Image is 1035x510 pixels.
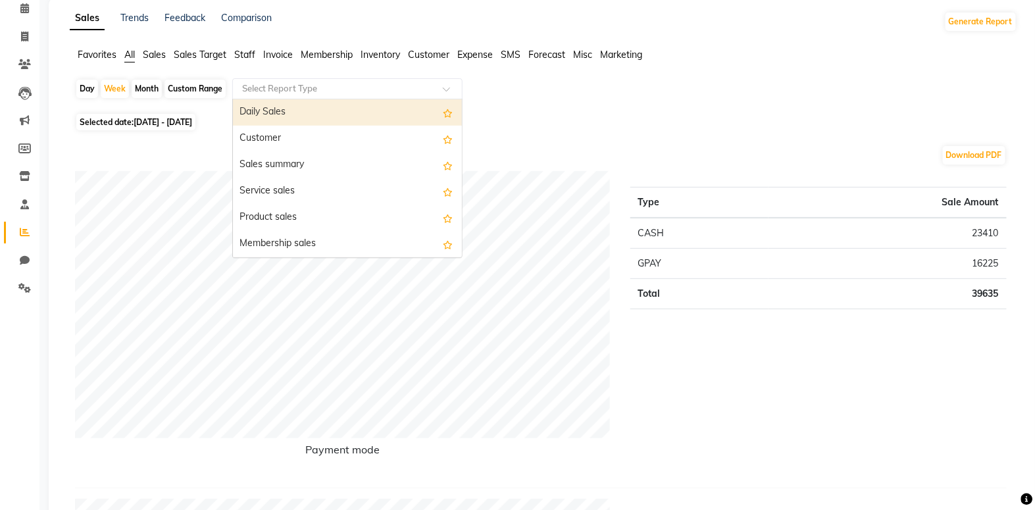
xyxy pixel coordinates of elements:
a: Trends [120,12,149,24]
h6: Payment mode [75,444,611,461]
span: Forecast [528,49,565,61]
button: Download PDF [943,146,1005,165]
td: 39635 [769,279,1007,309]
div: Product sales [233,205,462,231]
span: Add this report to Favorites List [443,131,453,147]
span: [DATE] - [DATE] [134,117,192,127]
span: Staff [234,49,255,61]
div: Membership sales [233,231,462,257]
span: Misc [573,49,592,61]
span: Sales [143,49,166,61]
td: CASH [630,218,769,249]
td: Total [630,279,769,309]
a: Comparison [221,12,272,24]
span: Customer [408,49,449,61]
a: Sales [70,7,105,30]
div: Daily Sales [233,99,462,126]
td: GPAY [630,249,769,279]
span: Marketing [600,49,642,61]
span: Selected date: [76,114,195,130]
span: Invoice [263,49,293,61]
a: Feedback [164,12,205,24]
span: Add this report to Favorites List [443,236,453,252]
th: Sale Amount [769,188,1007,218]
span: Add this report to Favorites List [443,184,453,199]
span: Add this report to Favorites List [443,105,453,120]
th: Type [630,188,769,218]
div: Sales summary [233,152,462,178]
td: 23410 [769,218,1007,249]
span: Sales Target [174,49,226,61]
span: All [124,49,135,61]
div: Service sales [233,178,462,205]
span: Membership [301,49,353,61]
span: SMS [501,49,520,61]
ng-dropdown-panel: Options list [232,99,463,258]
div: Customer [233,126,462,152]
span: Inventory [361,49,400,61]
button: Generate Report [946,13,1016,31]
div: Custom Range [164,80,226,98]
span: Add this report to Favorites List [443,157,453,173]
span: Add this report to Favorites List [443,210,453,226]
div: Day [76,80,98,98]
span: Favorites [78,49,116,61]
div: Week [101,80,129,98]
span: Expense [457,49,493,61]
td: 16225 [769,249,1007,279]
div: Month [132,80,162,98]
